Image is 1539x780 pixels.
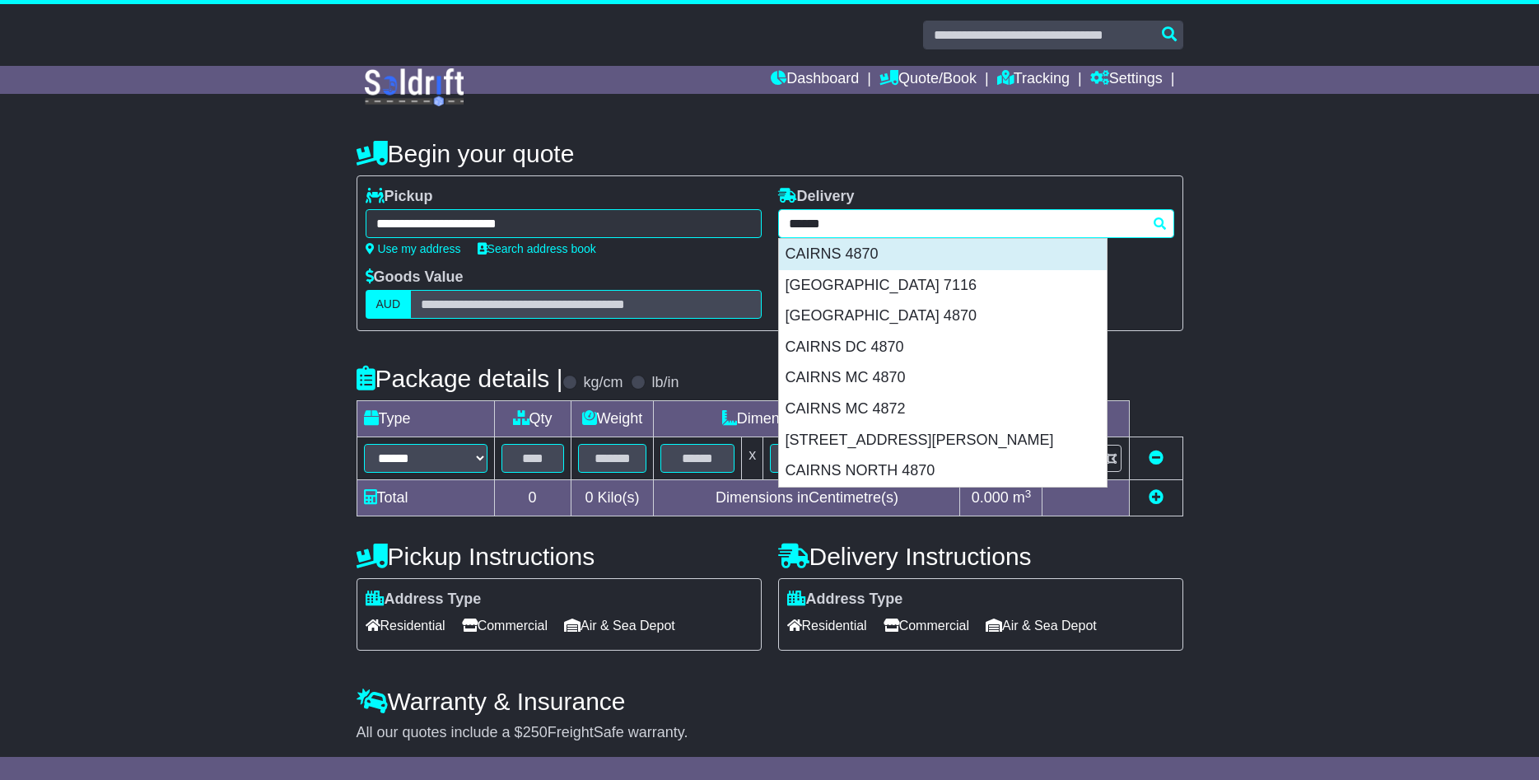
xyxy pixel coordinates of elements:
label: Pickup [366,188,433,206]
a: Add new item [1149,489,1164,506]
a: Dashboard [771,66,859,94]
td: Dimensions (L x W x H) [654,401,960,437]
span: Commercial [884,613,969,638]
label: lb/in [651,374,679,392]
span: 0.000 [972,489,1009,506]
span: m [1013,489,1032,506]
label: AUD [366,290,412,319]
td: Qty [494,401,571,437]
a: Use my address [366,242,461,255]
td: 0 [494,480,571,516]
span: 0 [585,489,593,506]
a: Remove this item [1149,450,1164,466]
span: 250 [523,724,548,740]
td: Type [357,401,494,437]
typeahead: Please provide city [778,209,1174,238]
div: [GEOGRAPHIC_DATA] 4870 [779,301,1107,332]
a: Tracking [997,66,1070,94]
div: All our quotes include a $ FreightSafe warranty. [357,724,1183,742]
a: Quote/Book [879,66,977,94]
div: CAIRNS MC 4872 [779,394,1107,425]
label: Address Type [366,591,482,609]
label: Goods Value [366,269,464,287]
td: Dimensions in Centimetre(s) [654,480,960,516]
label: Address Type [787,591,903,609]
td: Kilo(s) [571,480,654,516]
span: Residential [366,613,445,638]
h4: Begin your quote [357,140,1183,167]
div: CAIRNS NORTH 4870 [779,455,1107,487]
a: Settings [1090,66,1163,94]
label: kg/cm [583,374,623,392]
sup: 3 [1025,488,1032,500]
h4: Warranty & Insurance [357,688,1183,715]
span: Air & Sea Depot [986,613,1097,638]
td: Total [357,480,494,516]
div: [STREET_ADDRESS][PERSON_NAME] [779,425,1107,456]
h4: Package details | [357,365,563,392]
label: Delivery [778,188,855,206]
span: Residential [787,613,867,638]
div: CAIRNS DC 4870 [779,332,1107,363]
h4: Pickup Instructions [357,543,762,570]
span: Air & Sea Depot [564,613,675,638]
td: Weight [571,401,654,437]
h4: Delivery Instructions [778,543,1183,570]
td: x [742,437,763,480]
div: [GEOGRAPHIC_DATA] 7116 [779,270,1107,301]
div: CAIRNS MC 4870 [779,362,1107,394]
a: Search address book [478,242,596,255]
span: Commercial [462,613,548,638]
div: CAIRNS 4870 [779,239,1107,270]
